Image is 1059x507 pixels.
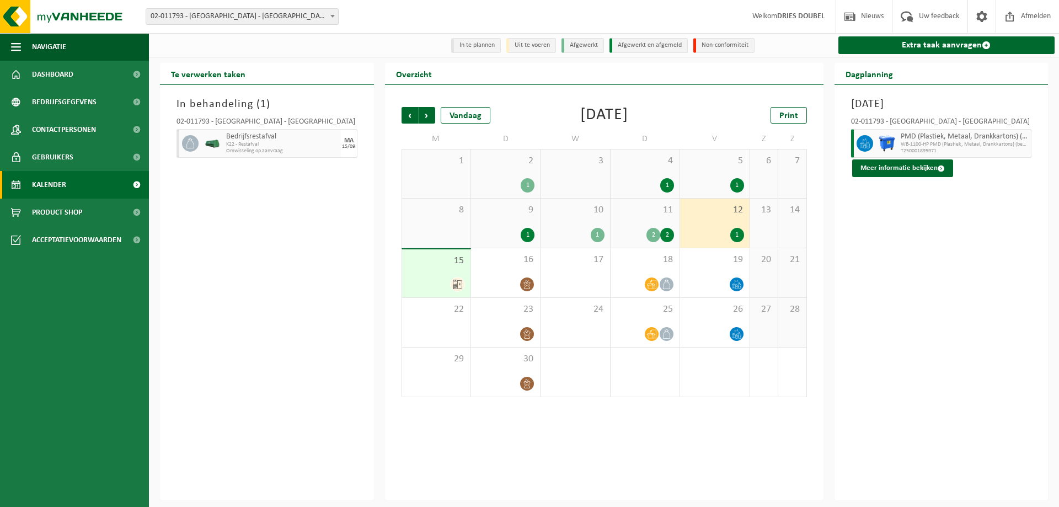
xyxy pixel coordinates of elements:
[609,38,688,53] li: Afgewerkt en afgemeld
[419,107,435,124] span: Volgende
[408,204,465,216] span: 8
[686,254,744,266] span: 19
[408,303,465,316] span: 22
[784,254,800,266] span: 21
[771,107,807,124] a: Print
[477,204,534,216] span: 9
[680,129,750,149] td: V
[756,204,772,216] span: 13
[32,61,73,88] span: Dashboard
[541,129,610,149] td: W
[32,143,73,171] span: Gebruikers
[385,63,443,84] h2: Overzicht
[835,63,904,84] h2: Dagplanning
[477,303,534,316] span: 23
[561,38,604,53] li: Afgewerkt
[160,63,256,84] h2: Te verwerken taken
[471,129,541,149] td: D
[32,199,82,226] span: Product Shop
[686,303,744,316] span: 26
[32,226,121,254] span: Acceptatievoorwaarden
[879,135,895,152] img: WB-1100-HPE-BE-01
[686,204,744,216] span: 12
[204,140,221,148] img: HK-XK-22-GN-00
[546,303,604,316] span: 24
[730,178,744,193] div: 1
[226,148,338,154] span: Omwisseling op aanvraag
[852,159,953,177] button: Meer informatie bekijken
[851,96,1032,113] h3: [DATE]
[546,155,604,167] span: 3
[32,88,97,116] span: Bedrijfsgegevens
[146,9,338,24] span: 02-011793 - PACORINI CENTER - ANTWERPEN
[616,204,674,216] span: 11
[176,96,357,113] h3: In behandeling ( )
[146,8,339,25] span: 02-011793 - PACORINI CENTER - ANTWERPEN
[451,38,501,53] li: In te plannen
[784,303,800,316] span: 28
[580,107,628,124] div: [DATE]
[408,155,465,167] span: 1
[901,141,1029,148] span: WB-1100-HP PMD (Plastiek, Metaal, Drankkartons) (bedrijven)
[778,129,806,149] td: Z
[402,107,418,124] span: Vorige
[546,254,604,266] span: 17
[260,99,266,110] span: 1
[506,38,556,53] li: Uit te voeren
[901,132,1029,141] span: PMD (Plastiek, Metaal, Drankkartons) (bedrijven)
[750,129,778,149] td: Z
[408,353,465,365] span: 29
[693,38,755,53] li: Non-conformiteit
[441,107,490,124] div: Vandaag
[756,303,772,316] span: 27
[838,36,1055,54] a: Extra taak aanvragen
[408,255,465,267] span: 15
[32,171,66,199] span: Kalender
[779,111,798,120] span: Print
[646,228,660,242] div: 2
[777,12,825,20] strong: DRIES DOUBEL
[784,204,800,216] span: 14
[616,254,674,266] span: 18
[521,178,534,193] div: 1
[611,129,680,149] td: D
[521,228,534,242] div: 1
[546,204,604,216] span: 10
[616,303,674,316] span: 25
[616,155,674,167] span: 4
[730,228,744,242] div: 1
[32,33,66,61] span: Navigatie
[402,129,471,149] td: M
[477,155,534,167] span: 2
[660,228,674,242] div: 2
[226,132,338,141] span: Bedrijfsrestafval
[176,118,357,129] div: 02-011793 - [GEOGRAPHIC_DATA] - [GEOGRAPHIC_DATA]
[342,144,355,150] div: 15/09
[477,254,534,266] span: 16
[591,228,605,242] div: 1
[477,353,534,365] span: 30
[344,137,354,144] div: MA
[851,118,1032,129] div: 02-011793 - [GEOGRAPHIC_DATA] - [GEOGRAPHIC_DATA]
[756,254,772,266] span: 20
[784,155,800,167] span: 7
[226,141,338,148] span: K22 - Restafval
[660,178,674,193] div: 1
[32,116,96,143] span: Contactpersonen
[686,155,744,167] span: 5
[901,148,1029,154] span: T250001895971
[756,155,772,167] span: 6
